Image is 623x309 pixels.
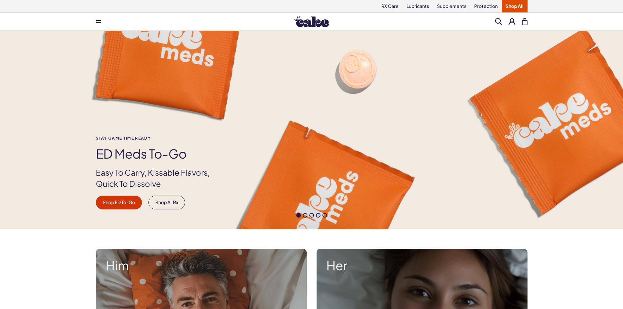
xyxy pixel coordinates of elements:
[96,196,142,209] a: Shop ED To-Go
[96,167,221,189] p: Easy To Carry, Kissable Flavors, Quick To Dissolve
[148,196,185,209] a: Shop All Rx
[294,16,329,27] img: Hello Cake
[96,147,221,161] h1: ED Meds to-go
[96,136,221,140] span: Stay Game time ready
[326,259,518,272] strong: Her
[106,259,297,272] strong: Him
